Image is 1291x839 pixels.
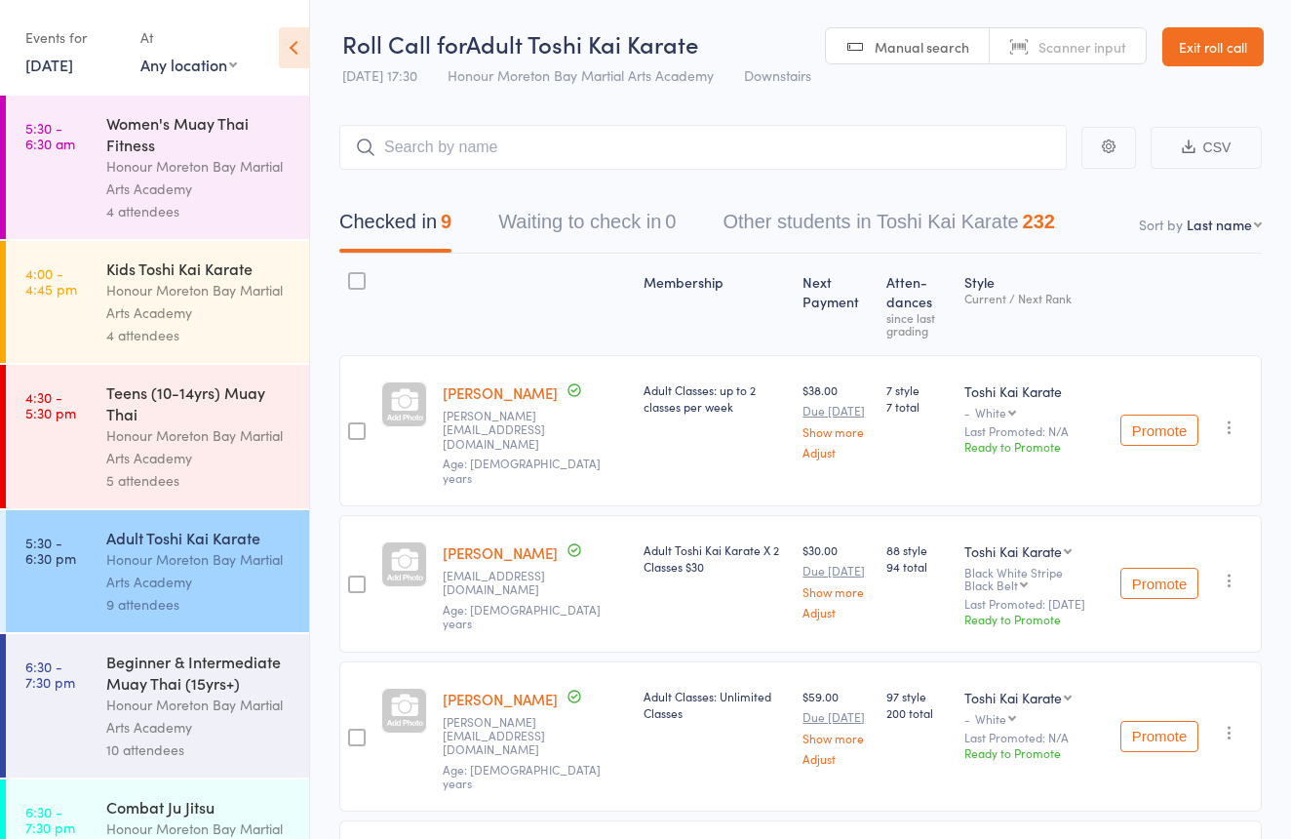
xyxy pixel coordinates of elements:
[744,65,811,85] span: Downstairs
[802,585,870,598] a: Show more
[25,265,77,297] time: 4:00 - 4:45 pm
[106,381,293,424] div: Teens (10-14yrs) Muay Thai
[879,262,957,346] div: Atten­dances
[1187,215,1252,234] div: Last name
[636,262,795,346] div: Membership
[802,564,870,578] small: Due [DATE]
[802,404,870,418] small: Due [DATE]
[886,688,949,704] span: 97 style
[6,634,309,778] a: 6:30 -7:30 pmBeginner & Intermediate Muay Thai (15yrs+)Honour Moreton Bay Martial Arts Academy10 ...
[964,381,1105,401] div: Toshi Kai Karate
[6,241,309,363] a: 4:00 -4:45 pmKids Toshi Kai KarateHonour Moreton Bay Martial Arts Academy4 attendees
[1139,215,1183,234] label: Sort by
[665,211,676,232] div: 0
[106,200,293,222] div: 4 attendees
[25,535,76,566] time: 5:30 - 6:30 pm
[106,155,293,200] div: Honour Moreton Bay Martial Arts Academy
[795,262,878,346] div: Next Payment
[25,120,75,151] time: 5:30 - 6:30 am
[106,527,293,548] div: Adult Toshi Kai Karate
[802,752,870,765] a: Adjust
[6,510,309,632] a: 5:30 -6:30 pmAdult Toshi Kai KarateHonour Moreton Bay Martial Arts Academy9 attendees
[802,425,870,438] a: Show more
[443,409,628,451] small: Naomi-campbell-lol@live.com
[1038,37,1126,57] span: Scanner input
[106,651,293,694] div: Beginner & Intermediate Muay Thai (15yrs+)
[443,569,628,597] small: josh152128flaherty@outlook.com
[342,27,466,60] span: Roll Call for
[644,381,787,415] div: Adult Classes: up to 2 classes per week
[1120,721,1198,752] button: Promote
[975,712,1006,725] div: White
[1162,27,1264,66] a: Exit roll call
[964,406,1105,419] div: -
[975,406,1006,419] div: White
[957,262,1113,346] div: Style
[964,597,1105,611] small: Last Promoted: [DATE]
[106,279,293,324] div: Honour Moreton Bay Martial Arts Academy
[1023,211,1055,232] div: 232
[25,54,73,75] a: [DATE]
[106,694,293,739] div: Honour Moreton Bay Martial Arts Academy
[875,37,969,57] span: Manual search
[964,579,1018,591] div: Black Belt
[443,455,601,485] span: Age: [DEMOGRAPHIC_DATA] years
[964,292,1105,304] div: Current / Next Rank
[441,211,451,232] div: 9
[964,688,1062,707] div: Toshi Kai Karate
[802,732,870,744] a: Show more
[886,381,949,398] span: 7 style
[644,688,787,721] div: Adult Classes: Unlimited Classes
[1120,415,1198,446] button: Promote
[498,201,676,253] button: Waiting to check in0
[6,365,309,508] a: 4:30 -5:30 pmTeens (10-14yrs) Muay ThaiHonour Moreton Bay Martial Arts Academy5 attendees
[802,446,870,459] a: Adjust
[802,381,870,459] div: $38.00
[644,541,787,575] div: Adult Toshi Kai Karate X 2 Classes $30
[886,311,949,337] div: since last grading
[886,704,949,721] span: 200 total
[964,731,1105,744] small: Last Promoted: N/A
[443,601,601,631] span: Age: [DEMOGRAPHIC_DATA] years
[6,96,309,239] a: 5:30 -6:30 amWomen's Muay Thai FitnessHonour Moreton Bay Martial Arts Academy4 attendees
[339,125,1067,170] input: Search by name
[964,541,1062,561] div: Toshi Kai Karate
[964,712,1105,725] div: -
[339,201,451,253] button: Checked in9
[443,715,628,757] small: peterhurley@hotmail.com.au
[802,541,870,619] div: $30.00
[443,542,558,563] a: [PERSON_NAME]
[886,541,949,558] span: 88 style
[802,688,870,765] div: $59.00
[1120,568,1198,599] button: Promote
[802,710,870,724] small: Due [DATE]
[466,27,698,60] span: Adult Toshi Kai Karate
[802,606,870,619] a: Adjust
[106,739,293,761] div: 10 attendees
[443,761,601,791] span: Age: [DEMOGRAPHIC_DATA] years
[25,659,75,690] time: 6:30 - 7:30 pm
[106,324,293,346] div: 4 attendees
[443,689,558,709] a: [PERSON_NAME]
[964,424,1105,438] small: Last Promoted: N/A
[106,548,293,593] div: Honour Moreton Bay Martial Arts Academy
[106,112,293,155] div: Women's Muay Thai Fitness
[106,593,293,616] div: 9 attendees
[140,21,237,54] div: At
[1151,127,1262,169] button: CSV
[25,804,75,835] time: 6:30 - 7:30 pm
[964,611,1105,627] div: Ready to Promote
[886,558,949,575] span: 94 total
[342,65,417,85] span: [DATE] 17:30
[106,424,293,469] div: Honour Moreton Bay Martial Arts Academy
[443,382,558,403] a: [PERSON_NAME]
[106,258,293,279] div: Kids Toshi Kai Karate
[106,469,293,492] div: 5 attendees
[140,54,237,75] div: Any location
[964,566,1105,591] div: Black White Stripe
[964,744,1105,761] div: Ready to Promote
[886,398,949,415] span: 7 total
[964,438,1105,455] div: Ready to Promote
[448,65,714,85] span: Honour Moreton Bay Martial Arts Academy
[106,796,293,818] div: Combat Ju Jitsu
